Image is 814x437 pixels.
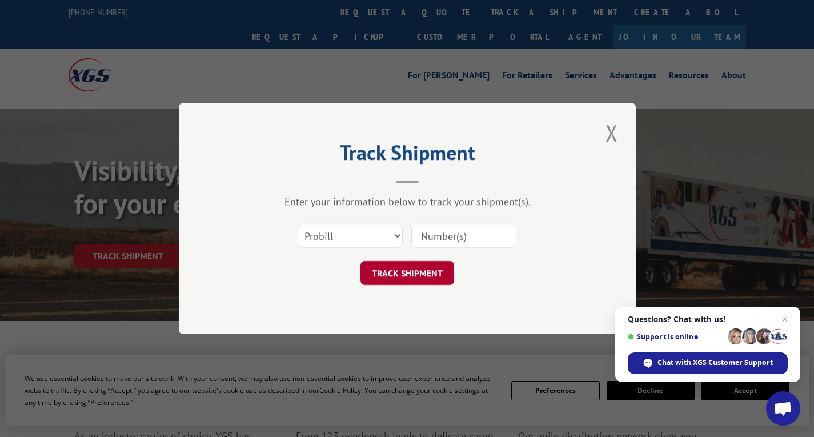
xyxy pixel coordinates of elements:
[411,224,516,248] input: Number(s)
[628,332,724,341] span: Support is online
[766,391,800,426] a: Open chat
[628,352,788,374] span: Chat with XGS Customer Support
[236,195,579,208] div: Enter your information below to track your shipment(s).
[360,261,454,285] button: TRACK SHIPMENT
[657,358,773,368] span: Chat with XGS Customer Support
[236,145,579,166] h2: Track Shipment
[628,315,788,324] span: Questions? Chat with us!
[602,117,621,149] button: Close modal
